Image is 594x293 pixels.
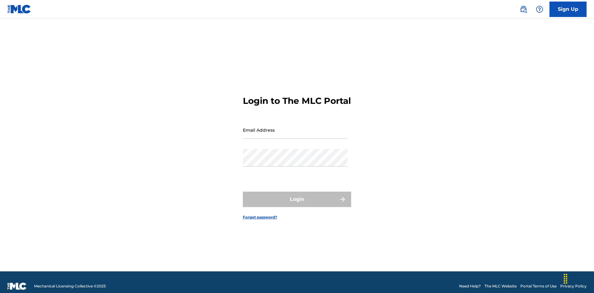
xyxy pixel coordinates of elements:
div: Drag [561,270,570,288]
div: Help [533,3,546,15]
a: Need Help? [459,283,481,289]
a: Public Search [517,3,530,15]
a: The MLC Website [484,283,517,289]
span: Mechanical Licensing Collective © 2025 [34,283,106,289]
a: Sign Up [549,2,587,17]
a: Portal Terms of Use [520,283,557,289]
h3: Login to The MLC Portal [243,96,351,106]
a: Privacy Policy [560,283,587,289]
iframe: Chat Widget [563,263,594,293]
img: search [520,6,527,13]
img: help [536,6,543,13]
img: logo [7,282,27,290]
a: Forgot password? [243,214,277,220]
img: MLC Logo [7,5,31,14]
